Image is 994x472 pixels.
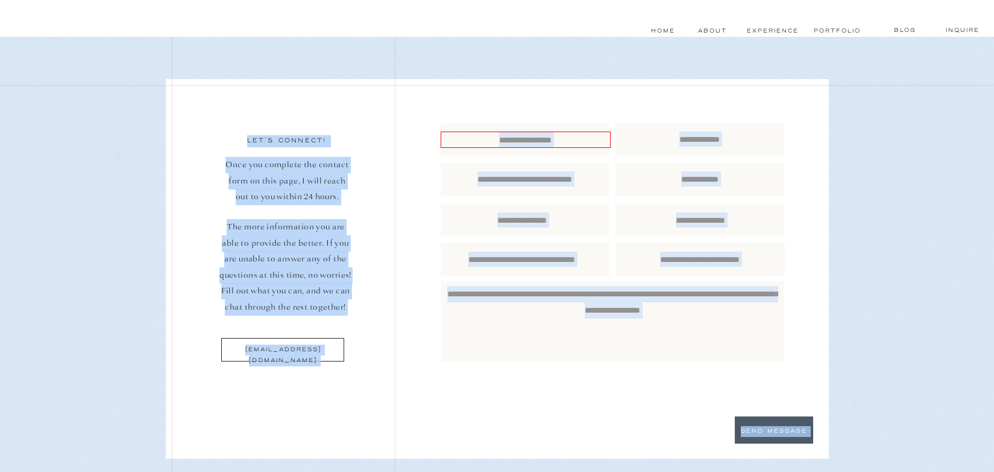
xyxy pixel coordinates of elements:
a: Portfolio [814,26,859,36]
a: blog [881,25,928,35]
a: [EMAIL_ADDRESS][DOMAIN_NAME] [214,345,353,354]
a: Inquire [942,25,984,35]
a: experience [746,26,799,36]
a: About [698,26,725,36]
p: The more information you are able to provide the better. If you are unable to answer any of the q... [219,219,353,319]
p: let's connect! [218,135,356,147]
a: SEND MESSAGE [735,426,813,434]
p: Once you complete the contact form on this page, I will reach out to you within 24 hours. [224,157,351,220]
a: Home [649,26,676,36]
